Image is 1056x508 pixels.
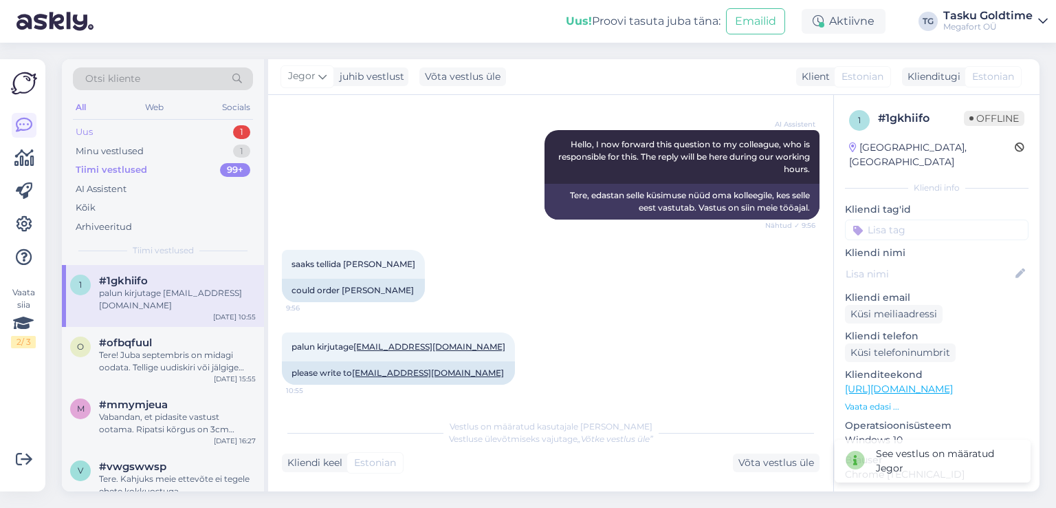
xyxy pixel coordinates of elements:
div: Klienditugi [902,70,960,84]
div: Tere, edastan selle küsimuse nüüd oma kolleegile, kes selle eest vastutab. Vastus on siin meie tö... [544,184,819,220]
div: Uus [76,125,93,139]
div: Arhiveeritud [76,220,132,234]
img: Askly Logo [11,70,37,96]
span: Tiimi vestlused [133,244,194,257]
div: 1 [233,145,250,158]
div: Tere. Kahjuks meie ettevõte ei tegele ehete kokkuostuga. [99,473,256,498]
span: 1 [858,115,861,125]
div: Web [142,98,166,116]
div: 2 / 3 [11,336,36,348]
div: Kõik [76,201,96,215]
p: Vaata edasi ... [845,401,1028,413]
div: could order [PERSON_NAME] [282,279,425,302]
span: 10:55 [286,385,338,396]
div: Tiimi vestlused [76,163,147,177]
span: Otsi kliente [85,72,140,86]
div: 1 [233,125,250,139]
p: Kliendi telefon [845,329,1028,343]
span: 1 [79,279,82,290]
div: juhib vestlust [334,70,404,84]
p: Kliendi email [845,290,1028,305]
div: Megafort OÜ [943,21,1033,32]
div: please write to [282,361,515,385]
input: Lisa tag [845,220,1028,240]
a: Tasku GoldtimeMegafort OÜ [943,10,1048,32]
span: Estonian [972,70,1014,84]
div: AI Assistent [76,182,126,196]
span: Offline [964,111,1024,126]
div: [GEOGRAPHIC_DATA], [GEOGRAPHIC_DATA] [849,140,1015,169]
div: All [73,98,89,116]
div: TG [918,12,938,31]
span: Vestlus on määratud kasutajale [PERSON_NAME] [450,421,652,432]
div: Socials [219,98,253,116]
b: Uus! [566,14,592,28]
span: Jegor [288,69,316,84]
button: Emailid [726,8,785,34]
div: 99+ [220,163,250,177]
div: See vestlus on määratud Jegor [876,447,1020,476]
a: [EMAIL_ADDRESS][DOMAIN_NAME] [352,368,504,378]
div: Proovi tasuta juba täna: [566,13,720,30]
span: 9:56 [286,303,338,313]
p: Kliendi tag'id [845,202,1028,217]
p: Operatsioonisüsteem [845,419,1028,433]
span: Hello, I now forward this question to my colleague, who is responsible for this. The reply will b... [558,139,812,174]
div: Võta vestlus üle [419,67,506,86]
div: Kliendi keel [282,456,342,470]
span: Nähtud ✓ 9:56 [764,220,815,231]
div: # 1gkhiifo [878,110,964,127]
a: [EMAIL_ADDRESS][DOMAIN_NAME] [353,341,505,352]
span: o [77,341,84,352]
p: Kliendi nimi [845,246,1028,260]
div: [DATE] 15:55 [214,374,256,384]
div: Tere! Juba septembris on midagi oodata. Tellige uudiskiri või jälgige meid sotsiaalmeedias - nii ... [99,349,256,374]
div: Tasku Goldtime [943,10,1033,21]
span: saaks tellida [PERSON_NAME] [291,259,415,269]
div: [DATE] 16:27 [214,436,256,446]
span: AI Assistent [764,119,815,129]
div: Vaata siia [11,286,36,348]
div: [DATE] 10:55 [213,312,256,322]
i: „Võtke vestlus üle” [577,434,653,444]
span: #1gkhiifo [99,275,148,287]
div: Vabandan, et pidasite vastust ootama. Ripatsi kõrgus on 3cm [PERSON_NAME] on 1,3 cm [99,411,256,436]
span: #ofbqfuul [99,337,152,349]
div: Võta vestlus üle [733,454,819,472]
div: Küsi telefoninumbrit [845,343,956,362]
span: #mmymjeua [99,399,168,411]
span: Estonian [354,456,396,470]
input: Lisa nimi [846,266,1013,282]
span: Estonian [841,70,883,84]
span: #vwgswwsp [99,461,166,473]
div: Minu vestlused [76,145,144,158]
div: Klient [796,70,830,84]
div: palun kirjutage [EMAIL_ADDRESS][DOMAIN_NAME] [99,287,256,312]
div: Aktiivne [802,9,885,34]
p: Klienditeekond [845,368,1028,382]
span: Vestluse ülevõtmiseks vajutage [449,434,653,444]
span: m [77,403,85,414]
span: palun kirjutage [291,341,505,352]
div: Kliendi info [845,182,1028,194]
span: v [78,465,83,476]
div: Küsi meiliaadressi [845,305,943,324]
a: [URL][DOMAIN_NAME] [845,383,953,395]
